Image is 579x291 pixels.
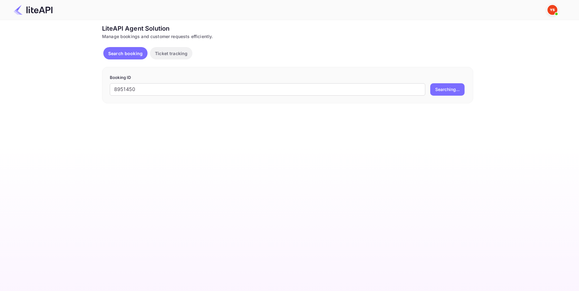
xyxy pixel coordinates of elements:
p: Booking ID [110,75,465,81]
p: Ticket tracking [155,50,187,57]
p: Search booking [108,50,143,57]
div: Manage bookings and customer requests efficiently. [102,33,473,40]
img: LiteAPI Logo [14,5,53,15]
div: LiteAPI Agent Solution [102,24,473,33]
button: Searching... [430,83,465,96]
img: Yandex Support [547,5,557,15]
input: Enter Booking ID (e.g., 63782194) [110,83,425,96]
